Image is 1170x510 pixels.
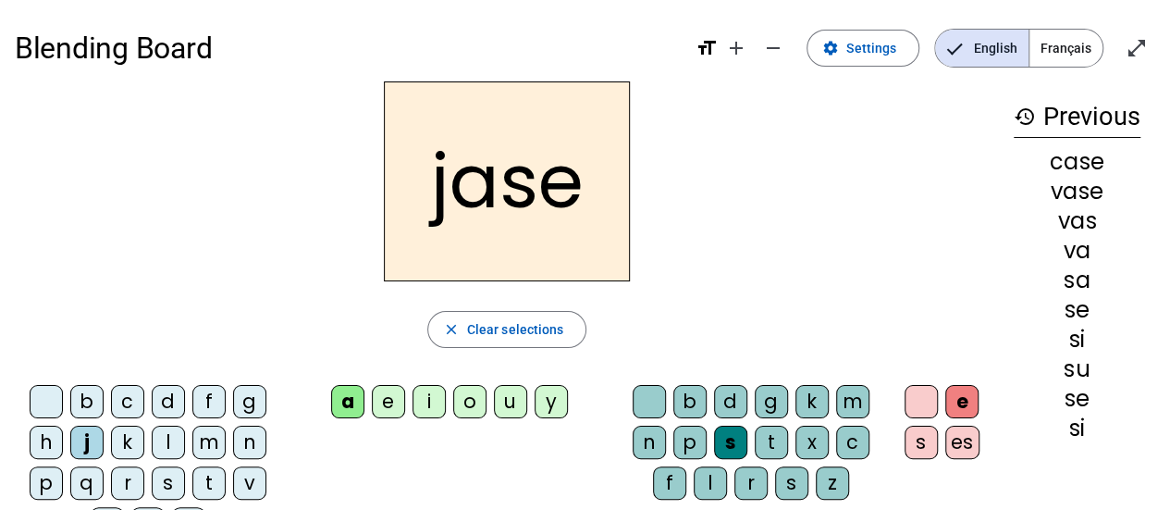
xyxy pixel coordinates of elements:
[836,385,869,418] div: m
[427,311,587,348] button: Clear selections
[1014,329,1140,351] div: si
[535,385,568,418] div: y
[1014,358,1140,380] div: su
[696,37,718,59] mat-icon: format_size
[111,466,144,500] div: r
[30,426,63,459] div: h
[70,385,104,418] div: b
[945,426,979,459] div: es
[1014,106,1036,128] mat-icon: history
[1014,151,1140,173] div: case
[70,466,104,500] div: q
[1126,37,1148,59] mat-icon: open_in_full
[152,385,185,418] div: d
[233,385,266,418] div: g
[467,318,564,341] span: Clear selections
[233,426,266,459] div: n
[718,30,755,67] button: Increase font size
[762,37,784,59] mat-icon: remove
[755,30,792,67] button: Decrease font size
[192,426,226,459] div: m
[673,385,707,418] div: b
[755,385,788,418] div: g
[372,385,405,418] div: e
[734,466,768,500] div: r
[111,385,144,418] div: c
[1118,30,1155,67] button: Enter full screen
[1014,388,1140,410] div: se
[1014,180,1140,203] div: vase
[807,30,919,67] button: Settings
[673,426,707,459] div: p
[653,466,686,500] div: f
[755,426,788,459] div: t
[846,37,896,59] span: Settings
[725,37,747,59] mat-icon: add
[905,426,938,459] div: s
[15,19,681,78] h1: Blending Board
[1014,96,1140,138] h3: Previous
[1014,299,1140,321] div: se
[1014,417,1140,440] div: si
[494,385,527,418] div: u
[1014,240,1140,262] div: va
[816,466,849,500] div: z
[775,466,808,500] div: s
[836,426,869,459] div: c
[384,81,630,281] h2: jase
[152,426,185,459] div: l
[795,385,829,418] div: k
[413,385,446,418] div: i
[694,466,727,500] div: l
[935,30,1028,67] span: English
[1029,30,1102,67] span: Français
[714,426,747,459] div: s
[192,385,226,418] div: f
[822,40,839,56] mat-icon: settings
[795,426,829,459] div: x
[111,426,144,459] div: k
[30,466,63,500] div: p
[714,385,747,418] div: d
[331,385,364,418] div: a
[152,466,185,500] div: s
[443,321,460,338] mat-icon: close
[945,385,979,418] div: e
[192,466,226,500] div: t
[633,426,666,459] div: n
[453,385,486,418] div: o
[233,466,266,500] div: v
[1014,269,1140,292] div: sa
[934,29,1103,68] mat-button-toggle-group: Language selection
[70,426,104,459] div: j
[1014,210,1140,232] div: vas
